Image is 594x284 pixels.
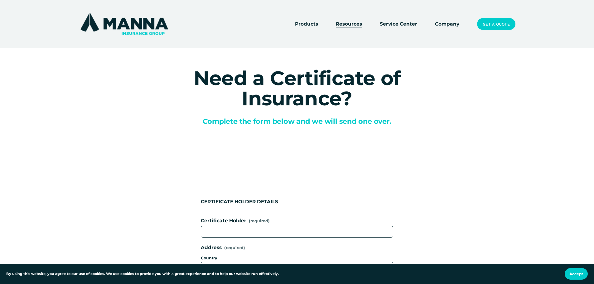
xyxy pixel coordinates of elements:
a: Service Center [380,20,417,28]
span: Certificate Holder [201,217,246,225]
a: Company [435,20,459,28]
div: CERTIFICATE HOLDER DETAILS [201,198,393,207]
span: Accept [569,272,583,276]
span: Products [295,20,318,28]
span: (required) [249,218,270,224]
span: Address [201,244,222,252]
a: folder dropdown [336,20,362,28]
div: Country [201,254,393,262]
button: Accept [565,268,588,280]
img: Manna Insurance Group [79,12,170,36]
span: Resources [336,20,362,28]
select: Country [201,262,393,273]
span: Complete the form below and we will send one over. [203,117,392,126]
span: (required) [224,246,245,250]
h1: Need a Certificate of Insurance? [152,68,442,108]
a: folder dropdown [295,20,318,28]
p: By using this website, you agree to our use of cookies. We use cookies to provide you with a grea... [6,271,279,277]
a: Get a Quote [477,18,515,30]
